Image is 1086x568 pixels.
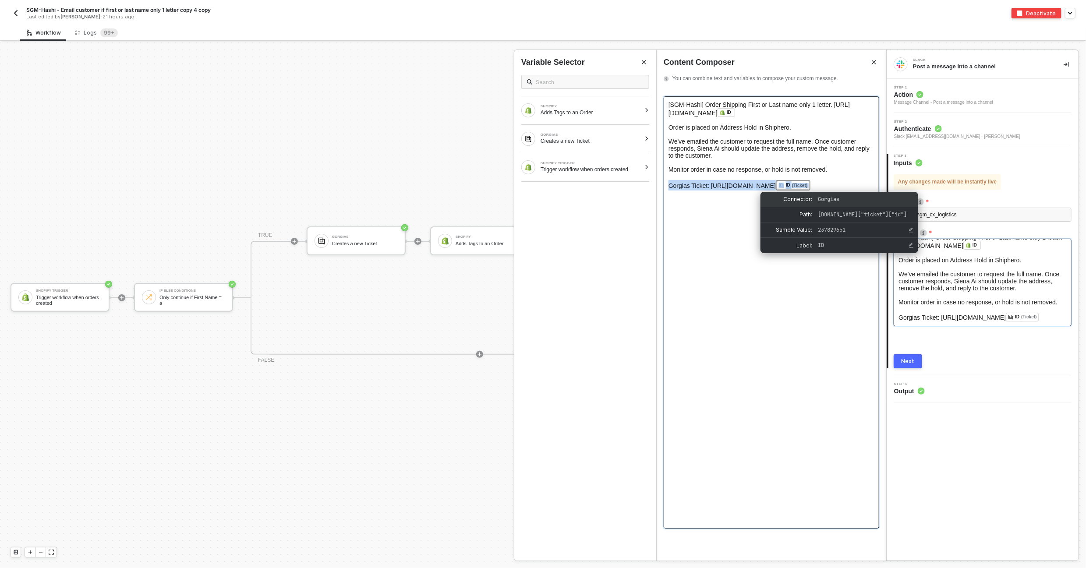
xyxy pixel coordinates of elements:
img: Block [525,164,532,171]
button: back [11,8,21,18]
div: ID [727,109,731,116]
sup: 284 [100,28,118,37]
span: team_sgm_cx_logistics [902,208,1066,221]
label: Message [894,229,1072,237]
div: Post a message into a channel [913,63,1050,71]
span: Label: [762,242,813,249]
span: [PERSON_NAME] [60,14,100,20]
span: Sample Value: [762,226,813,233]
span: Order is placed on Address Hold in Shiphero. [669,124,791,131]
span: icon-play [28,550,33,555]
span: Path: [762,211,813,218]
div: Workflow [27,29,61,36]
div: Trigger workflow when orders created [541,166,641,173]
span: We've emailed the customer to request the full name. Once customer responds, Siena Ai should upda... [899,271,1061,292]
button: Edit Label [906,240,916,250]
button: Next [894,354,922,368]
span: 237829651 [818,226,846,233]
div: Step 4Output [887,382,1079,395]
div: SHOPIFY TRIGGER [541,162,641,165]
div: Deactivate [1026,10,1056,17]
div: Logs [75,28,118,37]
div: ID [786,181,790,189]
span: icon-minus [38,550,43,555]
div: (Ticket) [1021,314,1036,319]
img: fieldIcon [720,110,725,115]
img: fieldIcon [1008,314,1013,320]
span: Authenticate [894,124,1020,133]
input: Search [536,77,644,87]
span: Monitor order in case no response, or hold is not removed. [899,299,1058,306]
span: We've emailed the customer to request the full name. Once customer responds, Siena Ai should upda... [669,138,871,159]
span: [DOMAIN_NAME]["ticket"]["id"] [818,211,907,218]
div: Adds Tags to an Order [541,109,641,116]
span: [SGM-Hashi] Order Shipping First or Last name only 1 letter. [URL][DOMAIN_NAME] [669,101,850,116]
img: Block [525,135,532,142]
img: fieldIcon [966,243,971,248]
div: Next [902,358,915,365]
div: (Ticket) [792,183,807,188]
img: deactivate [1017,11,1022,16]
div: Last edited by - 21 hours ago [26,14,523,20]
span: Gorgias Ticket: [URL][DOMAIN_NAME] [899,314,1006,321]
img: integration-icon [897,60,905,68]
img: icon-info [917,198,924,205]
div: Step 2Authenticate Slack [EMAIL_ADDRESS][DOMAIN_NAME] - [PERSON_NAME] [887,120,1079,140]
img: back [12,10,19,17]
span: Order is placed on Address Hold in Shiphero. [899,257,1021,264]
button: deactivateDeactivate [1012,8,1061,18]
span: Step 4 [894,382,925,386]
span: Connector: [762,195,813,203]
div: Any changes made will be instantly live [894,174,1001,190]
span: Gorgias [818,196,840,203]
button: Close [869,57,879,67]
div: Slack [913,58,1044,62]
span: icon-expand [49,550,54,555]
img: fieldIcon [779,183,784,188]
button: Close [639,57,649,67]
span: ID [818,242,824,249]
div: Creates a new Ticket [541,138,641,145]
div: Variable Selector [521,57,585,68]
span: You can combine text and variables to compose your custom message. [672,75,876,82]
div: SHOPIFY [541,105,641,108]
span: Step 2 [894,120,1020,123]
span: Action [894,90,993,99]
span: Step 1 [894,86,993,89]
img: search [527,79,532,85]
button: Edit Sample Value [906,225,916,235]
div: Step 3Inputs Any changes made will be instantly liveChannelicon-infoteam_sgm_cx_logisticsMessagei... [887,154,1079,368]
div: ID [973,241,977,249]
div: GORGIAS [541,133,641,137]
img: icon-info [920,229,927,236]
span: Gorgias Ticket: [URL][DOMAIN_NAME] [669,182,776,189]
span: icon-collapse-right [1064,62,1069,67]
span: Content Composer [664,57,735,68]
div: Step 1Action Message Channel - Post a message into a channel [887,86,1079,106]
span: Monitor order in case no response, or hold is not removed. [669,166,828,173]
label: Channel [894,198,1072,206]
span: Inputs [894,159,923,167]
span: Step 3 [894,154,923,158]
div: Message Channel - Post a message into a channel [894,99,993,106]
span: SGM-Hashi - Email customer if first or last name only 1 letter copy 4 copy [26,6,211,14]
div: ID [1015,313,1019,321]
img: Block [525,107,532,114]
span: Output [894,387,925,395]
span: Slack [EMAIL_ADDRESS][DOMAIN_NAME] - [PERSON_NAME] [894,133,1020,140]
